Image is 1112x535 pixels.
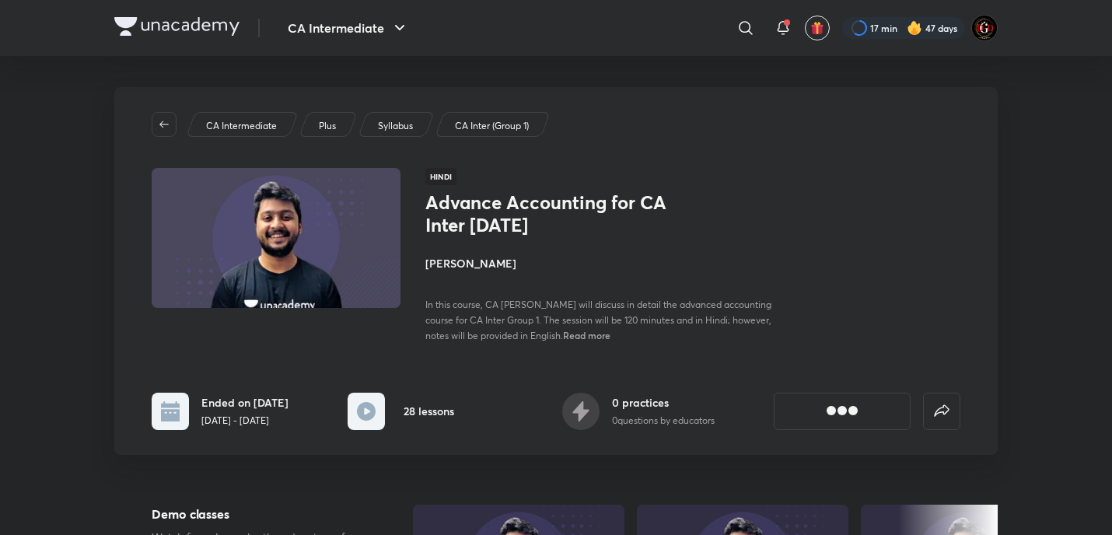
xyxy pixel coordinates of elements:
[149,166,403,309] img: Thumbnail
[774,393,911,430] button: [object Object]
[201,414,288,428] p: [DATE] - [DATE]
[152,505,363,523] h5: Demo classes
[204,119,280,133] a: CA Intermediate
[404,403,454,419] h6: 28 lessons
[376,119,416,133] a: Syllabus
[923,393,960,430] button: false
[201,394,288,411] h6: Ended on [DATE]
[378,119,413,133] p: Syllabus
[319,119,336,133] p: Plus
[453,119,532,133] a: CA Inter (Group 1)
[425,255,774,271] h4: [PERSON_NAME]
[114,17,240,36] img: Company Logo
[425,299,771,341] span: In this course, CA [PERSON_NAME] will discuss in detail the advanced accounting course for CA Int...
[612,414,715,428] p: 0 questions by educators
[971,15,998,41] img: DGD°MrBEAN
[425,168,456,185] span: Hindi
[455,119,529,133] p: CA Inter (Group 1)
[114,17,240,40] a: Company Logo
[425,191,680,236] h1: Advance Accounting for CA Inter [DATE]
[612,394,715,411] h6: 0 practices
[563,329,610,341] span: Read more
[810,21,824,35] img: avatar
[316,119,339,133] a: Plus
[278,12,418,44] button: CA Intermediate
[206,119,277,133] p: CA Intermediate
[805,16,830,40] button: avatar
[907,20,922,36] img: streak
